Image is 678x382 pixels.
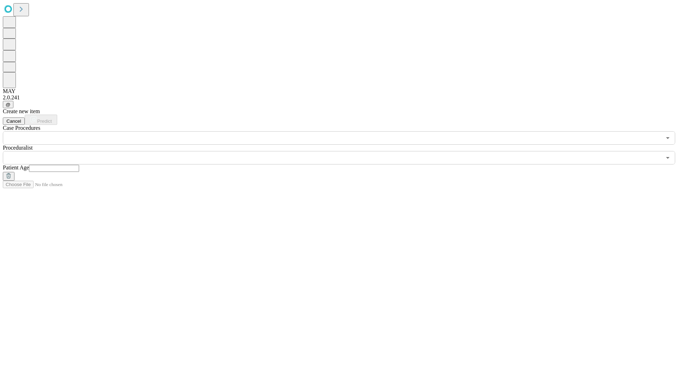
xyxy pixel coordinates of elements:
[3,117,25,125] button: Cancel
[3,108,40,114] span: Create new item
[6,118,21,124] span: Cancel
[3,101,13,108] button: @
[3,125,40,131] span: Scheduled Procedure
[3,164,29,170] span: Patient Age
[3,145,32,151] span: Proceduralist
[25,115,57,125] button: Predict
[37,118,52,124] span: Predict
[6,102,11,107] span: @
[663,153,673,163] button: Open
[3,94,675,101] div: 2.0.241
[3,88,675,94] div: MAY
[663,133,673,143] button: Open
